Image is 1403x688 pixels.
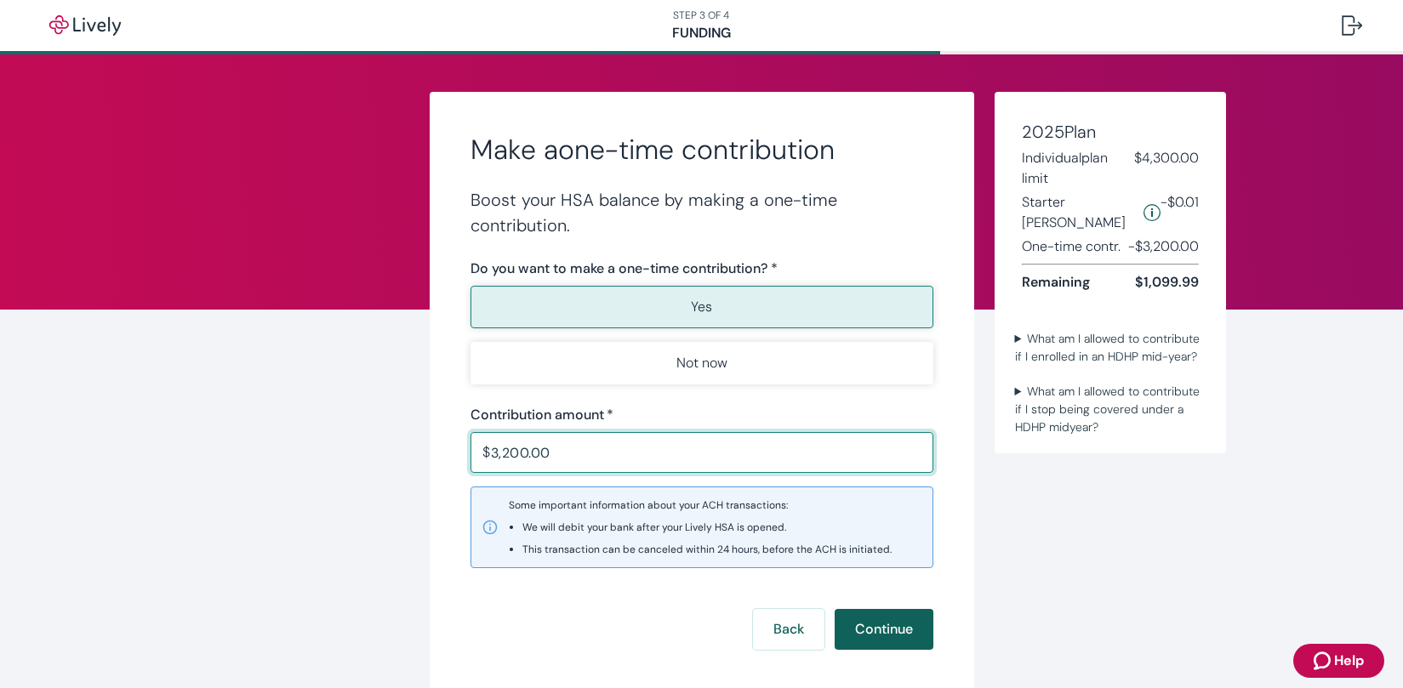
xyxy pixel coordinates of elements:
[1008,379,1212,440] summary: What am I allowed to contribute if I stop being covered under a HDHP midyear?
[509,498,892,557] span: Some important information about your ACH transactions:
[471,342,933,384] button: Not now
[1328,5,1376,46] button: Log out
[753,609,824,650] button: Back
[1144,192,1161,233] button: Lively will contribute $0.01 to establish your account
[1135,272,1199,293] span: $1,099.99
[1128,236,1199,257] span: - $3,200.00
[491,435,933,469] input: $0.00
[1008,327,1212,369] summary: What am I allowed to contribute if I enrolled in an HDHP mid-year?
[1334,651,1364,671] span: Help
[1314,651,1334,671] svg: Zendesk support icon
[522,520,892,535] li: We will debit your bank after your Lively HSA is opened.
[1022,148,1134,189] span: Individual plan limit
[482,442,490,463] p: $
[471,259,778,279] label: Do you want to make a one-time contribution? *
[1022,272,1090,293] span: Remaining
[1022,236,1121,257] span: One-time contr.
[37,15,133,36] img: Lively
[1144,204,1161,221] svg: Starter penny details
[471,133,933,167] h2: Make a one-time contribution
[1022,192,1137,233] span: Starter [PERSON_NAME]
[471,286,933,328] button: Yes
[691,297,712,317] p: Yes
[1134,148,1199,189] span: $4,300.00
[471,405,613,425] label: Contribution amount
[522,542,892,557] li: This transaction can be canceled within 24 hours, before the ACH is initiated.
[1022,119,1199,145] h4: 2025 Plan
[676,353,727,373] p: Not now
[1161,192,1199,233] span: -$0.01
[471,187,933,238] h4: Boost your HSA balance by making a one-time contribution.
[1293,644,1384,678] button: Zendesk support iconHelp
[835,609,933,650] button: Continue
